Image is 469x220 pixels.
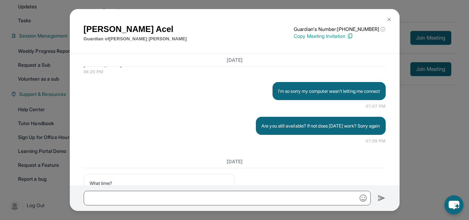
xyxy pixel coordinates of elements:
[84,35,187,42] p: Guardian of [PERSON_NAME] [PERSON_NAME]
[366,103,386,110] span: 07:07 PM
[294,26,385,33] p: Guardian's Number: [PHONE_NUMBER]
[84,23,187,35] h1: [PERSON_NAME] Acel
[84,57,386,64] h3: [DATE]
[84,68,386,75] span: 06:20 PM
[386,17,392,22] img: Close Icon
[444,195,463,214] button: chat-button
[90,180,229,187] p: What time?
[261,122,380,129] p: Are you still available? If not does [DATE] work? Sorry again
[294,33,385,40] p: Copy Meeting Invitation
[378,194,386,202] img: Send icon
[278,88,380,95] p: I’m so sorry my computer wasn’t letting me connect
[347,33,353,39] img: Copy Icon
[360,195,367,202] img: Emoji
[84,158,386,165] h3: [DATE]
[380,26,385,33] span: ⓘ
[366,138,386,145] span: 07:09 PM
